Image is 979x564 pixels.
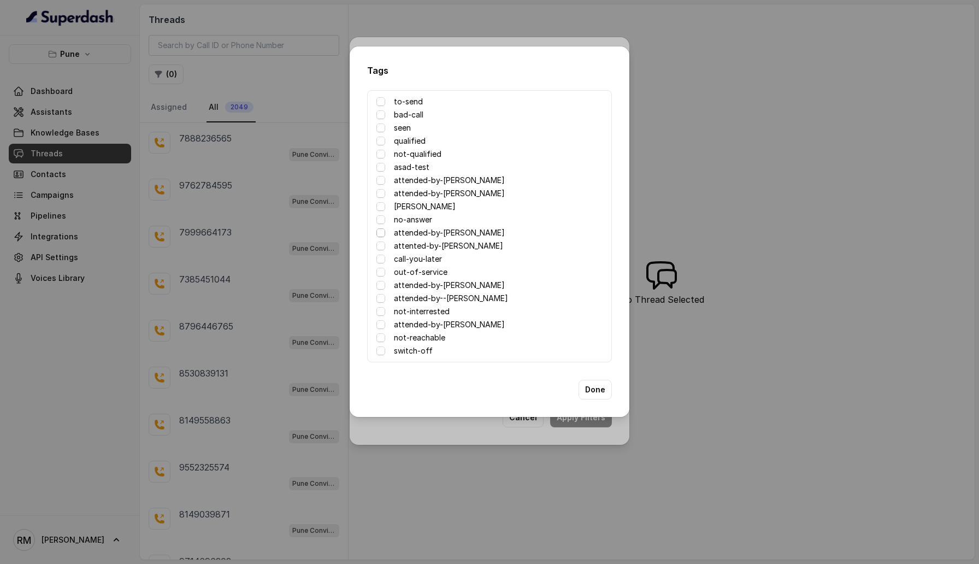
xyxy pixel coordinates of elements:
[394,95,423,108] label: to-send
[394,213,432,226] label: no-answer
[367,64,612,77] h2: Tags
[394,226,505,239] label: attended-by-[PERSON_NAME]
[394,161,429,174] label: asad-test
[579,380,612,399] button: Done
[394,318,505,331] label: attended-by-[PERSON_NAME]
[394,331,445,344] label: not-reachable
[394,134,426,148] label: qualified
[394,305,450,318] label: not-interrested
[394,252,442,266] label: call-you-later
[394,108,423,121] label: bad-call
[394,279,505,292] label: attended-by-[PERSON_NAME]
[394,174,505,187] label: attended-by-[PERSON_NAME]
[394,292,508,305] label: attended-by--[PERSON_NAME]
[394,239,503,252] label: attented-by-[PERSON_NAME]
[394,266,447,279] label: out-of-service
[394,121,411,134] label: seen
[394,187,505,200] label: attended-by-[PERSON_NAME]
[394,344,433,357] label: switch-off
[394,148,441,161] label: not-qualified
[394,200,456,213] label: [PERSON_NAME]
